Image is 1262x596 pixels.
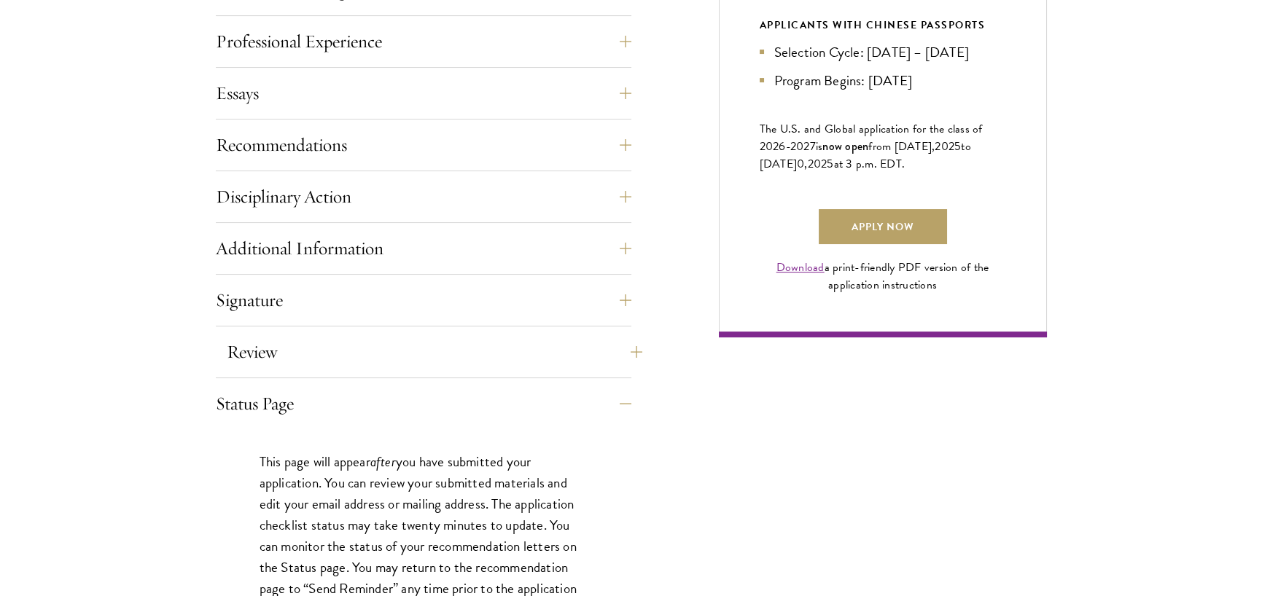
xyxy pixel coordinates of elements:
span: -202 [786,138,810,155]
span: 5 [954,138,961,155]
button: Essays [216,76,631,111]
span: , [804,155,807,173]
button: Review [227,334,642,369]
button: Signature [216,283,631,318]
button: Recommendations [216,128,631,162]
button: Additional Information [216,231,631,266]
span: The U.S. and Global application for the class of 202 [760,120,983,155]
span: at 3 p.m. EDT. [834,155,905,173]
em: after [370,451,396,472]
span: now open [822,138,868,154]
span: 6 [779,138,785,155]
button: Disciplinary Action [216,179,631,214]
span: 202 [808,155,827,173]
a: Download [776,259,825,276]
span: from [DATE], [868,138,935,155]
li: Program Begins: [DATE] [760,70,1006,91]
div: APPLICANTS WITH CHINESE PASSPORTS [760,16,1006,34]
span: to [DATE] [760,138,971,173]
button: Professional Experience [216,24,631,59]
span: 7 [810,138,816,155]
span: 0 [797,155,804,173]
span: 5 [827,155,833,173]
span: 202 [935,138,954,155]
button: Status Page [216,386,631,421]
a: Apply Now [819,209,947,244]
span: is [816,138,823,155]
div: a print-friendly PDF version of the application instructions [760,259,1006,294]
li: Selection Cycle: [DATE] – [DATE] [760,42,1006,63]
